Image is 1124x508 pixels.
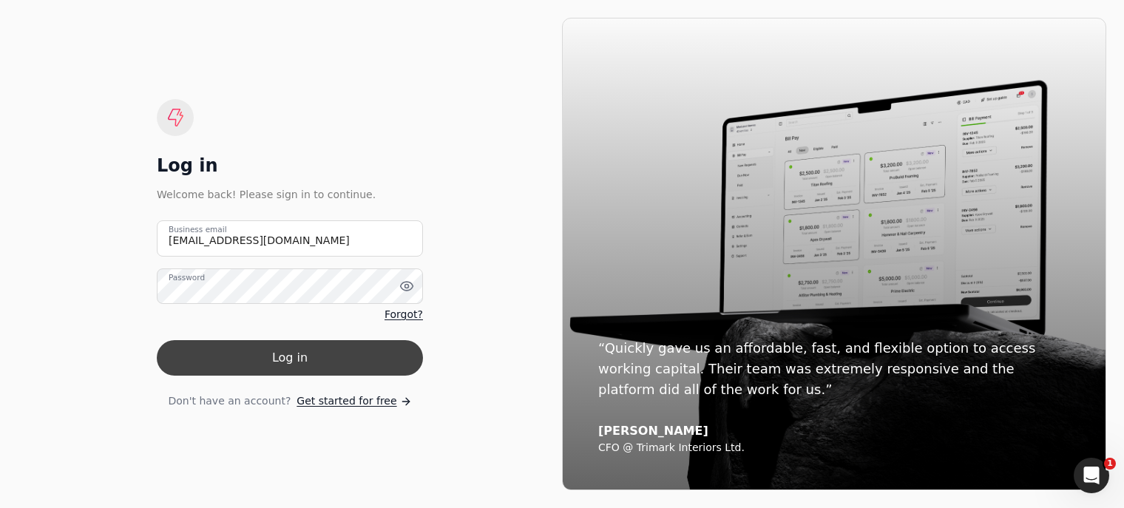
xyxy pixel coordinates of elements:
[385,307,423,322] a: Forgot?
[297,393,411,409] a: Get started for free
[169,271,205,283] label: Password
[297,393,396,409] span: Get started for free
[157,154,423,177] div: Log in
[1074,458,1109,493] iframe: Intercom live chat
[168,393,291,409] span: Don't have an account?
[598,441,1070,455] div: CFO @ Trimark Interiors Ltd.
[598,424,1070,438] div: [PERSON_NAME]
[169,223,227,235] label: Business email
[598,338,1070,400] div: “Quickly gave us an affordable, fast, and flexible option to access working capital. Their team w...
[157,340,423,376] button: Log in
[157,186,423,203] div: Welcome back! Please sign in to continue.
[1104,458,1116,470] span: 1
